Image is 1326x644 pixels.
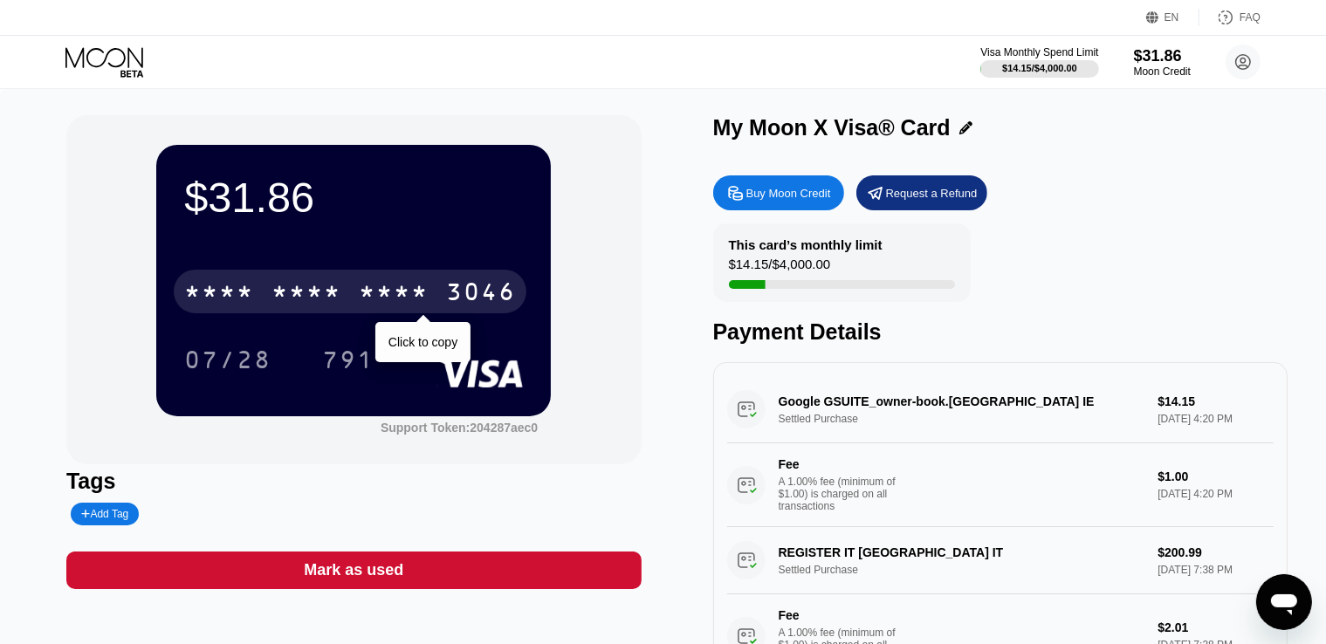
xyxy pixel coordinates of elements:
div: Fee [779,608,901,622]
div: Visa Monthly Spend Limit$14.15/$4,000.00 [980,46,1098,78]
div: 3046 [446,280,516,308]
div: 791 [322,348,374,376]
div: 07/28 [171,338,285,381]
div: $31.86Moon Credit [1134,47,1191,78]
div: Tags [66,469,642,494]
div: Support Token:204287aec0 [381,421,538,435]
div: Visa Monthly Spend Limit [980,46,1098,58]
div: Request a Refund [886,186,978,201]
div: Buy Moon Credit [713,175,844,210]
div: $31.86 [184,173,523,222]
div: FAQ [1240,11,1261,24]
div: A 1.00% fee (minimum of $1.00) is charged on all transactions [779,476,910,512]
div: 07/28 [184,348,271,376]
div: Fee [779,457,901,471]
div: [DATE] 4:20 PM [1158,488,1274,500]
div: Request a Refund [856,175,987,210]
div: EN [1165,11,1179,24]
div: Mark as used [304,560,403,580]
div: $14.15 / $4,000.00 [1002,63,1077,73]
div: $2.01 [1158,620,1274,634]
div: FAQ [1199,9,1261,26]
iframe: Pulsante per aprire la finestra di messaggistica [1256,574,1312,630]
div: 791 [309,338,388,381]
div: $31.86 [1134,47,1191,65]
div: EN [1146,9,1199,26]
div: Click to copy [388,335,457,349]
div: Add Tag [71,503,139,525]
div: $14.15 / $4,000.00 [729,257,831,280]
div: FeeA 1.00% fee (minimum of $1.00) is charged on all transactions$1.00[DATE] 4:20 PM [727,443,1274,527]
div: Moon Credit [1134,65,1191,78]
div: Support Token: 204287aec0 [381,421,538,435]
div: This card’s monthly limit [729,237,883,252]
div: Payment Details [713,319,1288,345]
div: Mark as used [66,552,642,589]
div: Buy Moon Credit [746,186,831,201]
div: Add Tag [81,508,128,520]
div: $1.00 [1158,469,1274,483]
div: My Moon X Visa® Card [713,115,951,140]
